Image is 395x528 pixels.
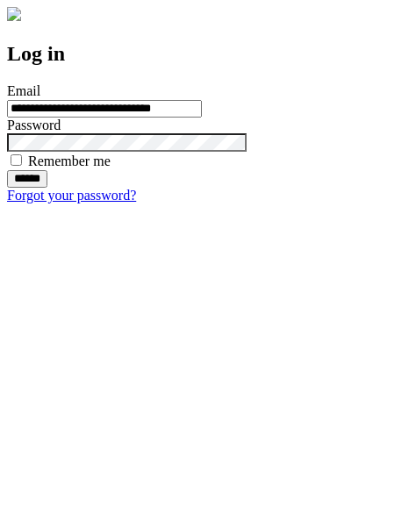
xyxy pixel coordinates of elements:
[7,42,388,66] h2: Log in
[7,188,136,203] a: Forgot your password?
[7,7,21,21] img: logo-4e3dc11c47720685a147b03b5a06dd966a58ff35d612b21f08c02c0306f2b779.png
[7,118,61,132] label: Password
[28,153,111,168] label: Remember me
[7,83,40,98] label: Email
